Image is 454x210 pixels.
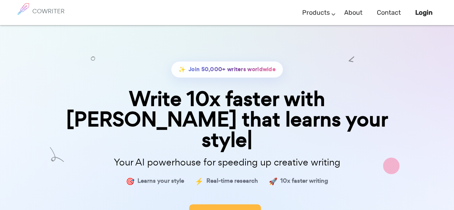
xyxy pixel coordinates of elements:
span: 🎯 [126,176,135,186]
span: Real-time research [206,176,258,186]
p: Your AI powerhouse for speeding up creative writing [48,155,407,170]
span: ✨ [178,64,186,75]
span: Learns your style [137,176,184,186]
a: Login [415,2,432,23]
span: 10x faster writing [280,176,328,186]
span: ⚡ [195,176,203,186]
a: Contact [377,2,401,23]
h6: COWRITER [32,8,65,14]
b: Login [415,9,432,17]
a: Products [302,2,330,23]
a: About [344,2,362,23]
span: 🚀 [269,176,277,186]
span: Join 50,000+ writers worldwide [188,64,276,75]
div: Write 10x faster with [PERSON_NAME] that learns your style [48,89,407,150]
